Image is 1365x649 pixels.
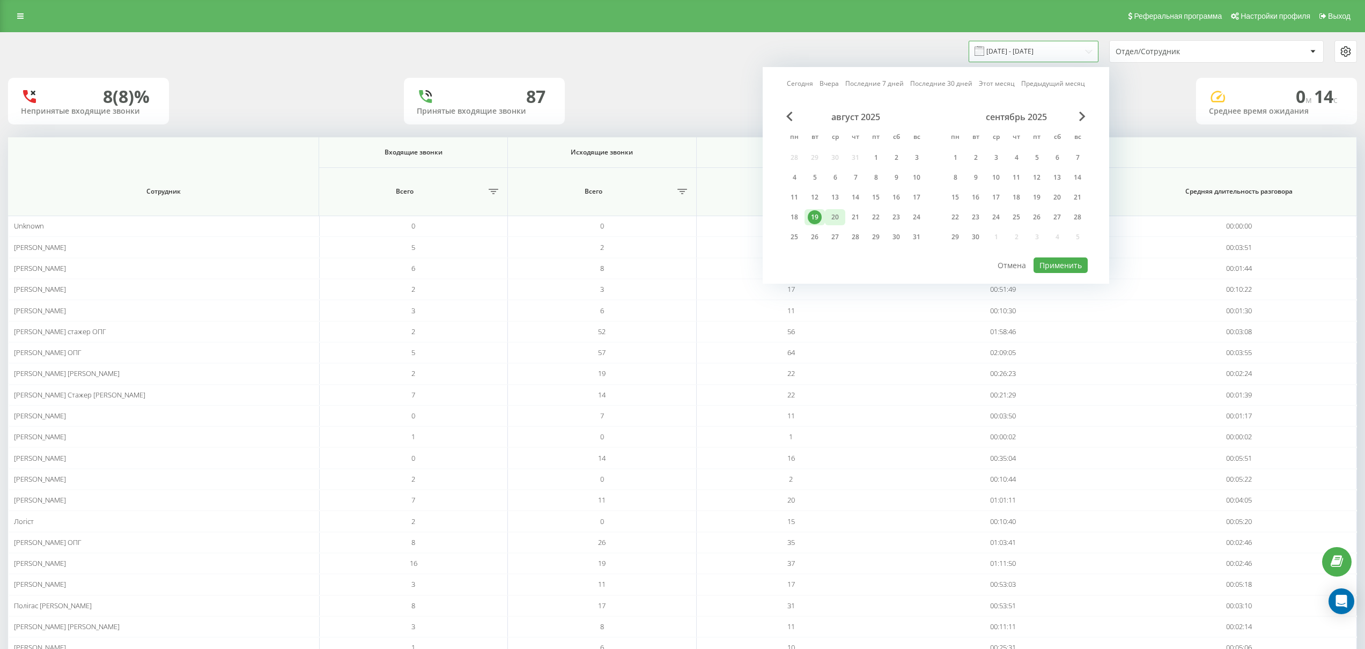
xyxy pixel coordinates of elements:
[986,209,1006,225] div: ср 24 сент. 2025 г.
[600,517,604,526] span: 0
[1006,169,1027,186] div: чт 11 сент. 2025 г.
[1121,574,1357,595] td: 00:05:18
[1121,342,1357,363] td: 00:03:55
[1009,190,1023,204] div: 18
[986,189,1006,205] div: ср 17 сент. 2025 г.
[965,229,986,245] div: вт 30 сент. 2025 г.
[1006,189,1027,205] div: чт 18 сент. 2025 г.
[888,130,904,146] abbr: суббота
[992,257,1032,273] button: Отмена
[1027,169,1047,186] div: пт 12 сент. 2025 г.
[820,78,839,88] a: Вчера
[910,210,924,224] div: 24
[947,130,963,146] abbr: понедельник
[14,601,92,610] span: Полігас [PERSON_NAME]
[969,230,983,244] div: 30
[1121,553,1357,574] td: 00:02:46
[1047,150,1067,166] div: сб 6 сент. 2025 г.
[787,284,795,294] span: 17
[886,150,906,166] div: сб 2 авг. 2025 г.
[1134,12,1222,20] span: Реферальная программа
[1009,171,1023,185] div: 11
[1138,187,1340,196] span: Средняя длительность разговора
[1079,112,1086,121] span: Next Month
[805,209,825,225] div: вт 19 авг. 2025 г.
[411,390,415,400] span: 7
[910,190,924,204] div: 17
[787,78,813,88] a: Сегодня
[14,348,82,357] span: [PERSON_NAME] ОПГ
[805,169,825,186] div: вт 5 авг. 2025 г.
[1121,385,1357,405] td: 00:01:39
[1050,190,1064,204] div: 20
[906,169,927,186] div: вс 10 авг. 2025 г.
[1071,190,1084,204] div: 21
[787,327,795,336] span: 56
[945,169,965,186] div: пн 8 сент. 2025 г.
[866,189,886,205] div: пт 15 авг. 2025 г.
[1241,12,1310,20] span: Настройки профиля
[1067,169,1088,186] div: вс 14 сент. 2025 г.
[411,306,415,315] span: 3
[784,209,805,225] div: пн 18 авг. 2025 г.
[1009,210,1023,224] div: 25
[522,148,682,157] span: Исходящие звонки
[600,221,604,231] span: 0
[889,230,903,244] div: 30
[411,284,415,294] span: 2
[808,210,822,224] div: 19
[1047,189,1067,205] div: сб 20 сент. 2025 г.
[845,229,866,245] div: чт 28 авг. 2025 г.
[14,537,82,547] span: [PERSON_NAME] ОПГ
[989,190,1003,204] div: 17
[598,601,606,610] span: 17
[869,151,883,165] div: 1
[1067,209,1088,225] div: вс 28 сент. 2025 г.
[14,242,66,252] span: [PERSON_NAME]
[1328,12,1351,20] span: Выход
[886,229,906,245] div: сб 30 авг. 2025 г.
[14,517,34,526] span: Логіст
[808,171,822,185] div: 5
[787,517,795,526] span: 15
[989,171,1003,185] div: 10
[906,150,927,166] div: вс 3 авг. 2025 г.
[828,210,842,224] div: 20
[1121,616,1357,637] td: 00:02:14
[889,171,903,185] div: 9
[787,495,795,505] span: 20
[1030,210,1044,224] div: 26
[945,150,965,166] div: пн 1 сент. 2025 г.
[965,150,986,166] div: вт 2 сент. 2025 г.
[910,78,972,88] a: Последние 30 дней
[787,411,795,421] span: 11
[411,517,415,526] span: 2
[968,130,984,146] abbr: вторник
[1071,171,1084,185] div: 14
[784,112,927,122] div: август 2025
[1067,150,1088,166] div: вс 7 сент. 2025 г.
[784,229,805,245] div: пн 25 авг. 2025 г.
[334,148,493,157] span: Входящие звонки
[989,151,1003,165] div: 3
[910,230,924,244] div: 31
[825,189,845,205] div: ср 13 авг. 2025 г.
[411,432,415,441] span: 1
[1121,595,1357,616] td: 00:03:10
[598,348,606,357] span: 57
[14,263,66,273] span: [PERSON_NAME]
[411,221,415,231] span: 0
[886,385,1121,405] td: 00:21:29
[1050,171,1064,185] div: 13
[1209,107,1344,116] div: Среднее время ожидания
[1027,209,1047,225] div: пт 26 сент. 2025 г.
[787,601,795,610] span: 31
[1030,190,1044,204] div: 19
[14,474,66,484] span: [PERSON_NAME]
[787,390,795,400] span: 22
[886,169,906,186] div: сб 9 авг. 2025 г.
[789,474,793,484] span: 2
[886,595,1121,616] td: 00:53:51
[845,189,866,205] div: чт 14 авг. 2025 г.
[787,230,801,244] div: 25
